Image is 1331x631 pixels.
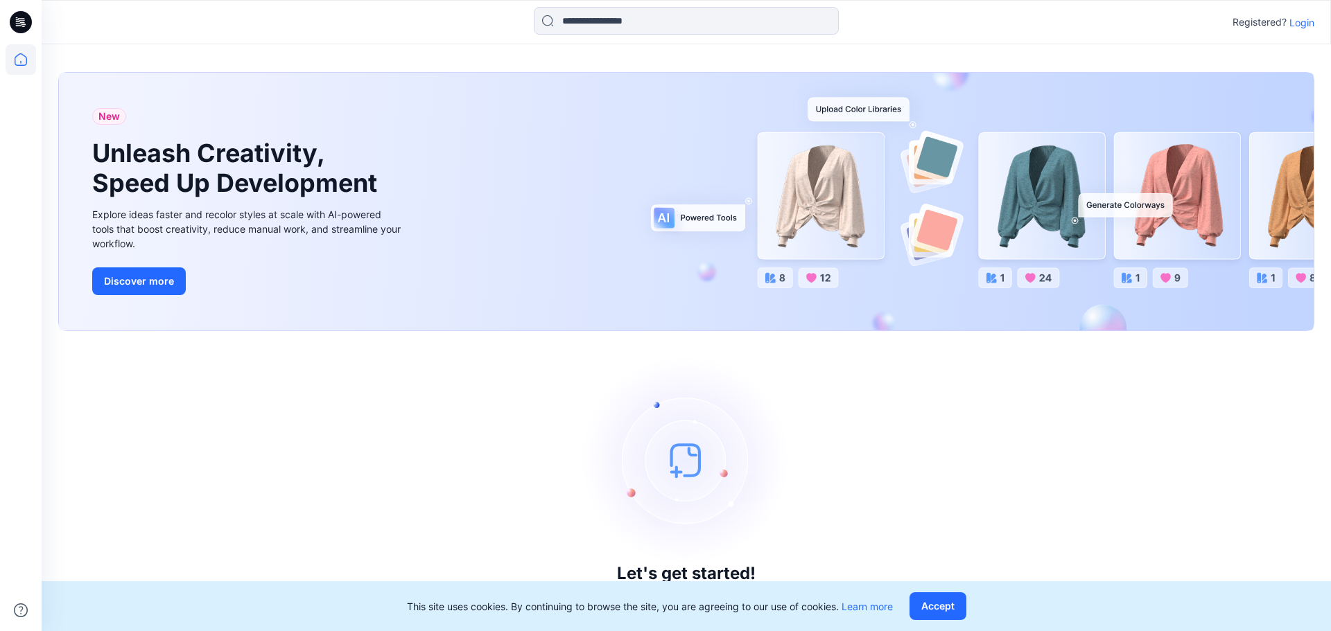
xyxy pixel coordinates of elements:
a: Discover more [92,267,404,295]
img: empty-state-image.svg [582,356,790,564]
button: Accept [910,592,966,620]
h3: Let's get started! [617,564,756,583]
p: Registered? [1233,14,1287,30]
div: Explore ideas faster and recolor styles at scale with AI-powered tools that boost creativity, red... [92,207,404,251]
button: Discover more [92,267,186,295]
h1: Unleash Creativity, Speed Up Development [92,139,383,198]
span: New [98,108,120,125]
p: This site uses cookies. By continuing to browse the site, you are agreeing to our use of cookies. [407,599,893,614]
a: Learn more [842,601,893,612]
p: Login [1289,15,1314,30]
